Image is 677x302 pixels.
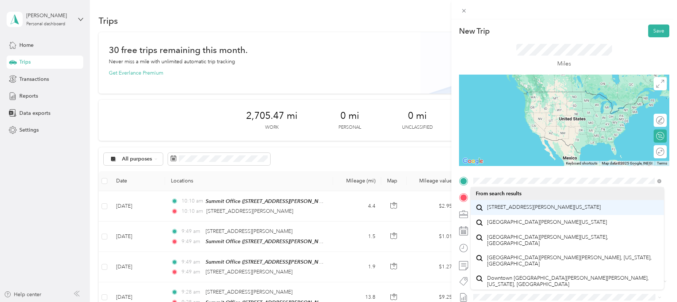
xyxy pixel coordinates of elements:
[487,204,601,211] span: [STREET_ADDRESS][PERSON_NAME][US_STATE]
[636,261,677,302] iframe: Everlance-gr Chat Button Frame
[487,219,607,226] span: [GEOGRAPHIC_DATA][PERSON_NAME][US_STATE]
[557,59,571,68] p: Miles
[566,161,597,166] button: Keyboard shortcuts
[648,24,669,37] button: Save
[487,275,659,288] span: Downtown [GEOGRAPHIC_DATA][PERSON_NAME][PERSON_NAME], [US_STATE], [GEOGRAPHIC_DATA]
[476,190,521,197] span: From search results
[459,26,490,36] p: New Trip
[461,156,485,166] a: Open this area in Google Maps (opens a new window)
[602,161,653,165] span: Map data ©2025 Google, INEGI
[487,234,659,247] span: [GEOGRAPHIC_DATA][PERSON_NAME][US_STATE], [GEOGRAPHIC_DATA]
[487,254,659,267] span: [GEOGRAPHIC_DATA][PERSON_NAME][PERSON_NAME], [US_STATE], [GEOGRAPHIC_DATA]
[461,156,485,166] img: Google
